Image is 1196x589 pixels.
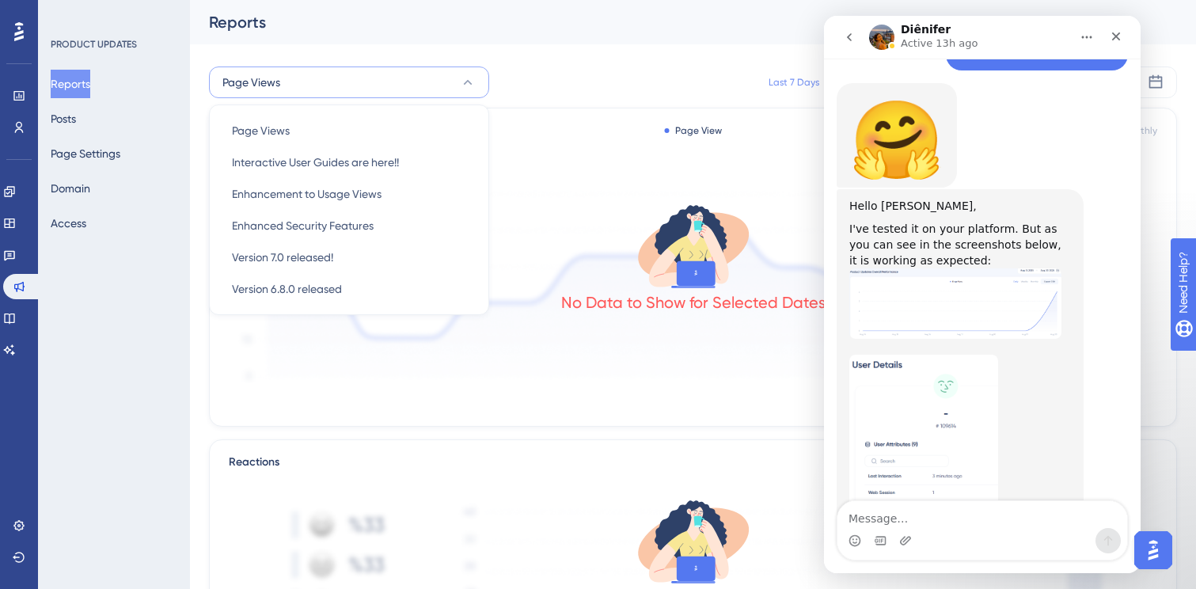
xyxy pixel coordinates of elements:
span: Version 7.0 released! [232,248,333,267]
span: Enhancement to Usage Views [232,184,382,203]
span: Enhanced Security Features [232,216,374,235]
iframe: UserGuiding AI Assistant Launcher [1130,526,1177,574]
button: Domain [51,174,90,203]
button: Interactive User Guides are here!! [219,146,479,178]
button: Enhancement to Usage Views [219,178,479,210]
span: Version 6.8.0 released [232,279,342,298]
button: Emoji picker [25,519,37,531]
button: Page Views [219,115,479,146]
button: Send a message… [271,512,297,538]
button: Upload attachment [75,519,88,531]
span: Page Views [232,121,290,140]
div: Page View [664,124,722,137]
div: Last 7 Days [769,76,819,89]
div: Hello [PERSON_NAME],I've tested it on your platform. But as you can see in the screenshots below,... [13,173,260,560]
div: Reactions [229,453,1157,472]
div: Reports [209,11,1137,33]
button: Posts [51,104,76,133]
button: Page Settings [51,139,120,168]
div: No Data to Show for Selected Dates [561,291,826,313]
button: Gif picker [50,519,63,531]
button: Enhanced Security Features [219,210,479,241]
button: Version 6.8.0 released [219,273,479,305]
button: Reports [51,70,90,98]
button: Version 7.0 released! [219,241,479,273]
iframe: Intercom live chat [824,16,1141,573]
span: Page Views [222,73,280,92]
div: I've tested it on your platform. But as you can see in the screenshots below, it is working as ex... [25,206,247,253]
span: Interactive User Guides are here!! [232,153,399,172]
div: PRODUCT UPDATES [51,38,137,51]
span: Need Help? [37,4,99,23]
textarea: Message… [13,485,303,512]
button: Page Views [209,66,489,98]
button: Access [51,209,86,237]
div: Hello [PERSON_NAME], [25,183,247,199]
